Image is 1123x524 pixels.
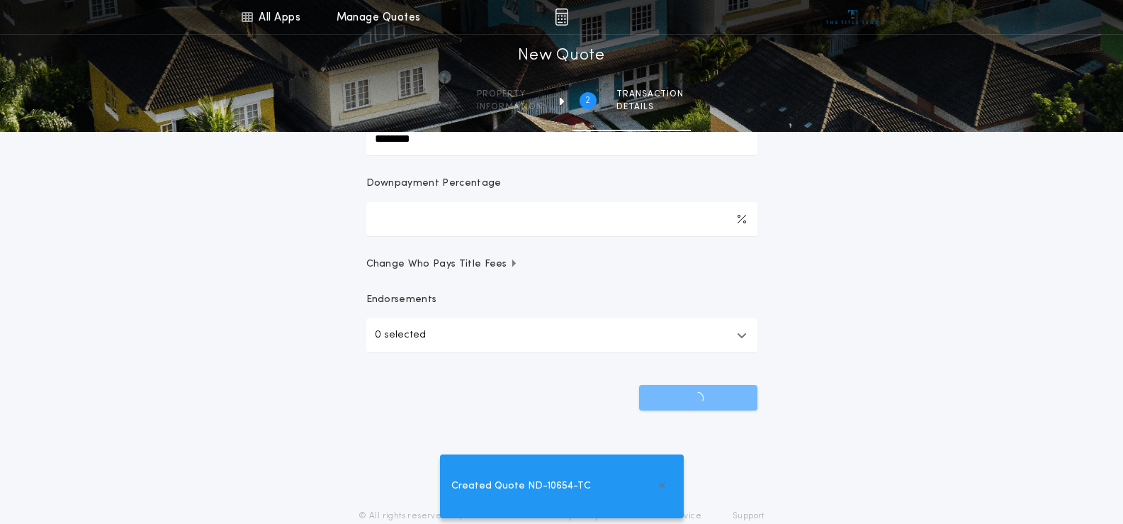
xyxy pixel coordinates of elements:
input: New Loan Amount [366,121,757,155]
span: Property [477,89,543,100]
img: img [555,9,568,26]
h1: New Quote [518,45,604,67]
img: vs-icon [826,10,879,24]
span: details [616,101,684,113]
span: Created Quote ND-10654-TC [451,479,591,494]
h2: 2 [585,95,590,106]
span: Transaction [616,89,684,100]
span: Change Who Pays Title Fees [366,257,519,272]
button: 0 selected [366,318,757,352]
p: 0 selected [375,327,426,344]
input: Downpayment Percentage [366,202,757,236]
button: Change Who Pays Title Fees [366,257,757,272]
span: information [477,101,543,113]
p: Endorsements [366,293,757,307]
p: Downpayment Percentage [366,177,502,191]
